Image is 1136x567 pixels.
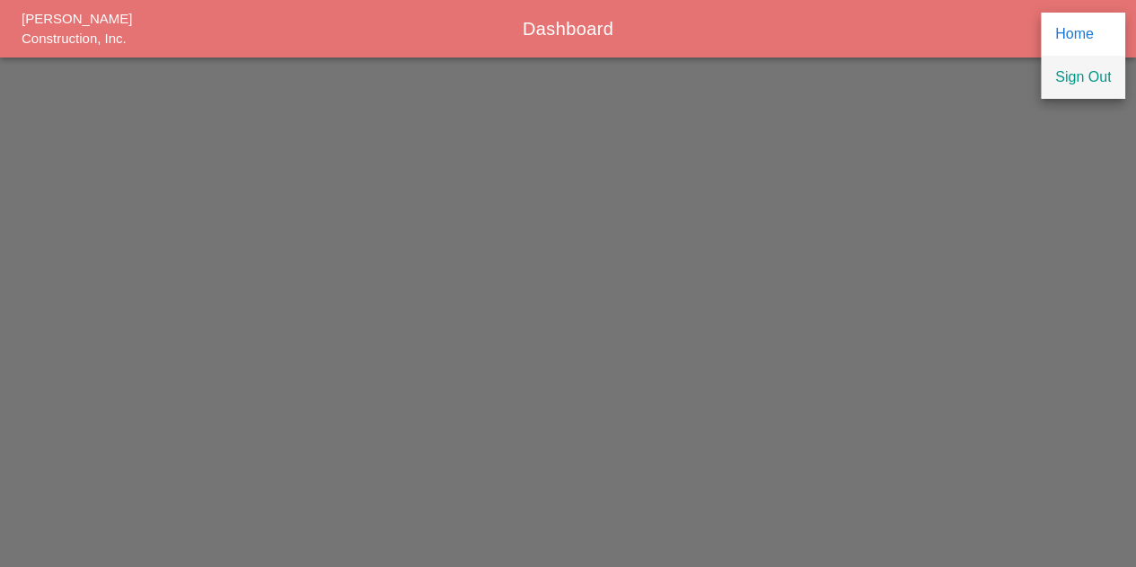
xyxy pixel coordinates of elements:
span: Dashboard [523,19,613,39]
a: Home [1041,13,1125,56]
div: Home [1055,23,1111,45]
a: [PERSON_NAME] Construction, Inc. [22,11,132,47]
div: Sign Out [1055,66,1111,88]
